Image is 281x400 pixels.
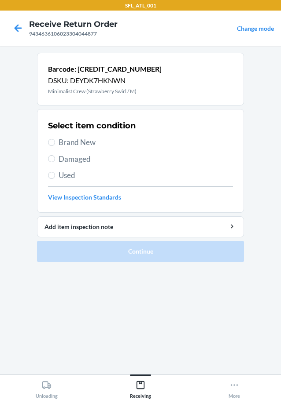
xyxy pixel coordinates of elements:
[29,18,118,30] h4: Receive Return Order
[59,170,233,181] span: Used
[48,155,55,162] input: Damaged
[48,193,233,202] a: View Inspection Standards
[59,153,233,165] span: Damaged
[48,64,162,74] p: Barcode: [CREDIT_CARD_NUMBER]
[59,137,233,148] span: Brand New
[44,222,237,231] div: Add item inspection note
[36,377,58,399] div: Unloading
[48,75,162,86] p: DSKU: DEYDK7HKNWN
[187,375,281,399] button: More
[29,30,118,38] div: 9434636106023304044877
[94,375,188,399] button: Receiving
[48,172,55,179] input: Used
[37,216,244,237] button: Add item inspection note
[48,120,136,131] h2: Select item condition
[48,87,162,95] p: Minimalist Crew (Strawberry Swirl / M)
[130,377,151,399] div: Receiving
[229,377,240,399] div: More
[125,2,156,10] p: SFL_ATL_001
[48,139,55,146] input: Brand New
[237,25,274,32] a: Change mode
[37,241,244,262] button: Continue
